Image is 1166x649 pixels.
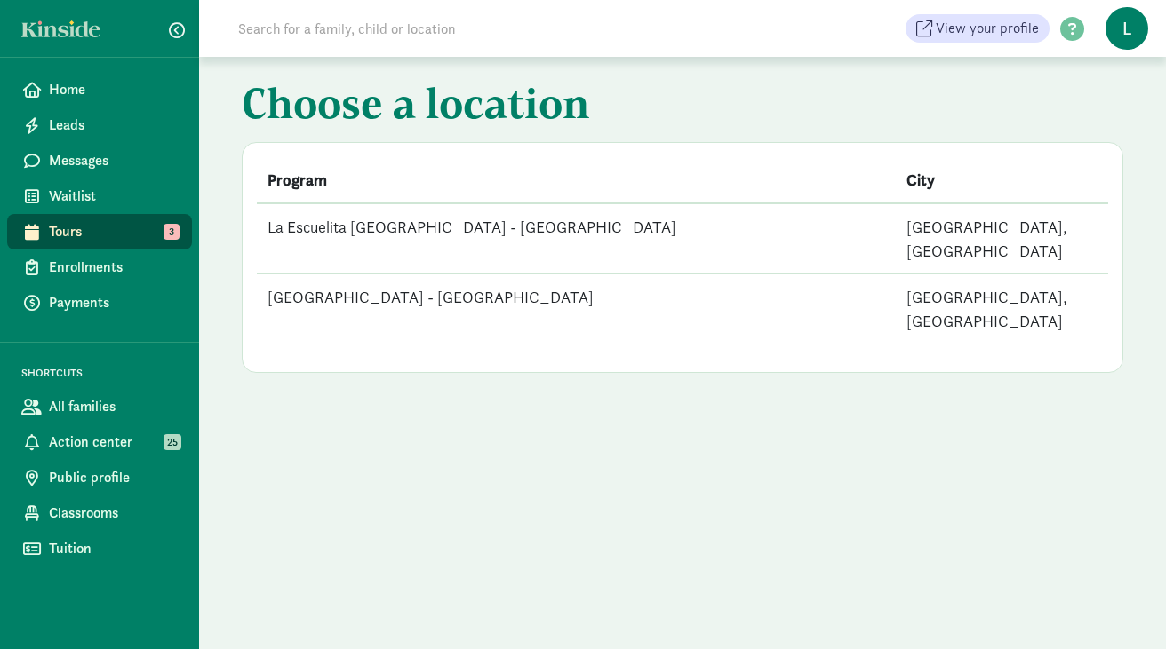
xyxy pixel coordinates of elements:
[49,115,178,136] span: Leads
[7,424,192,460] a: Action center 25
[49,538,178,559] span: Tuition
[164,434,181,450] span: 25
[49,396,178,417] span: All families
[242,78,1123,135] h1: Choose a location
[1106,7,1148,50] span: L
[7,72,192,107] a: Home
[49,79,178,100] span: Home
[7,531,192,566] a: Tuition
[49,150,178,171] span: Messages
[7,107,192,143] a: Leads
[49,257,178,278] span: Enrollments
[7,214,192,249] a: Tours 3
[896,274,1109,344] td: [GEOGRAPHIC_DATA], [GEOGRAPHIC_DATA]
[7,495,192,531] a: Classrooms
[49,186,178,207] span: Waitlist
[228,11,726,46] input: Search for a family, child or location
[257,203,896,274] td: La Escuelita [GEOGRAPHIC_DATA] - [GEOGRAPHIC_DATA]
[49,221,178,242] span: Tours
[7,460,192,495] a: Public profile
[7,178,192,214] a: Waitlist
[906,14,1050,43] a: View your profile
[164,224,180,240] span: 3
[936,18,1039,39] span: View your profile
[896,203,1109,274] td: [GEOGRAPHIC_DATA], [GEOGRAPHIC_DATA]
[49,503,178,524] span: Classrooms
[7,143,192,178] a: Messages
[1077,564,1166,649] iframe: Chat Widget
[257,274,896,344] td: [GEOGRAPHIC_DATA] - [GEOGRAPHIC_DATA]
[7,249,192,285] a: Enrollments
[257,157,896,203] th: Program
[7,389,192,424] a: All families
[7,285,192,321] a: Payments
[896,157,1109,203] th: City
[49,467,178,488] span: Public profile
[49,292,178,313] span: Payments
[49,431,178,453] span: Action center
